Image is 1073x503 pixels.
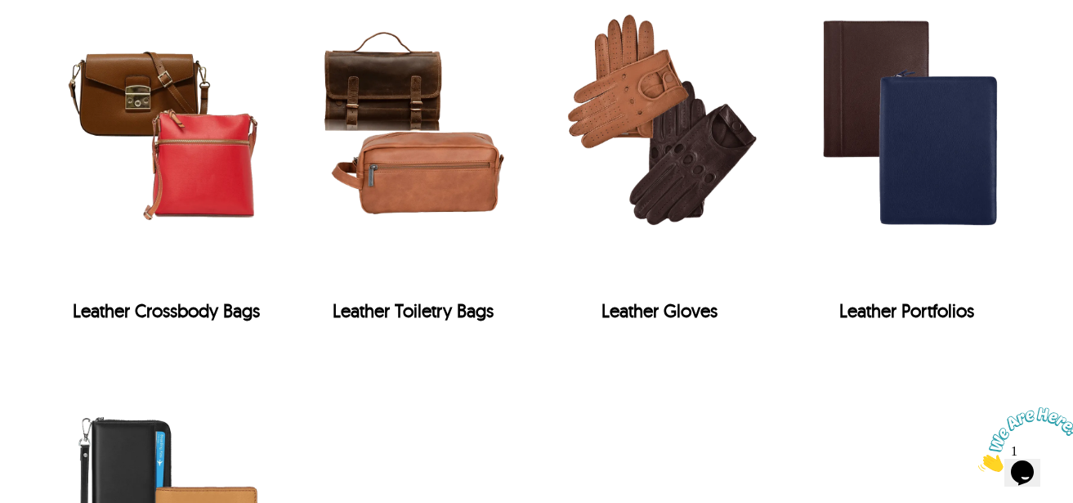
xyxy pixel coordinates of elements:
img: Chat attention grabber [7,7,108,71]
div: Leather Gloves [547,299,773,322]
div: Leather Portfolios [794,299,1020,322]
div: Leather Crossbody Bags [54,299,280,322]
div: Leather Toiletry Bags [300,299,526,322]
iframe: chat widget [972,401,1073,478]
span: 1 [7,7,13,20]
